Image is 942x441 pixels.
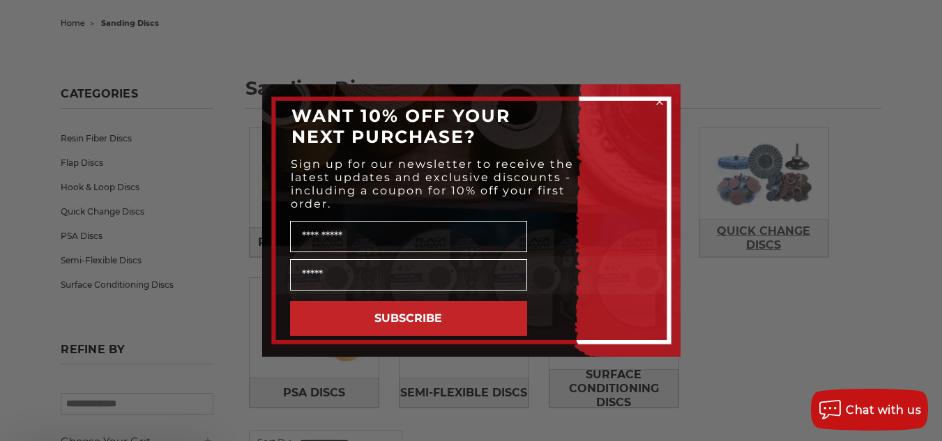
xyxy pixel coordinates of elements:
[846,403,921,417] span: Chat with us
[290,301,527,336] button: SUBSCRIBE
[291,105,510,147] span: WANT 10% OFF YOUR NEXT PURCHASE?
[811,389,928,431] button: Chat with us
[290,259,527,291] input: Email
[291,157,574,210] span: Sign up for our newsletter to receive the latest updates and exclusive discounts - including a co...
[653,95,667,109] button: Close dialog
